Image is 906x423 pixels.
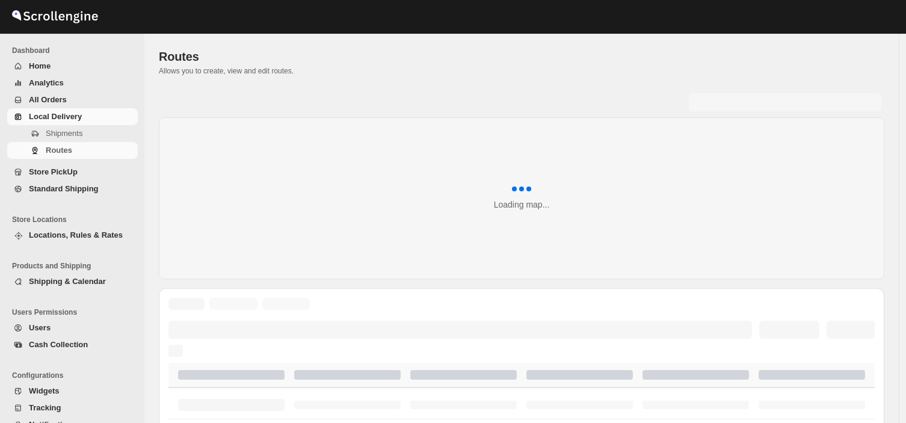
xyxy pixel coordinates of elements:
button: All Orders [7,91,138,108]
button: Users [7,320,138,336]
span: Local Delivery [29,112,82,121]
span: Home [29,61,51,70]
span: Users Permissions [12,307,138,317]
button: Widgets [7,383,138,400]
span: Widgets [29,386,59,395]
button: Locations, Rules & Rates [7,227,138,244]
span: Routes [46,146,72,155]
span: Products and Shipping [12,261,138,271]
span: Cash Collection [29,340,88,349]
span: Standard Shipping [29,184,99,193]
span: All Orders [29,95,67,104]
span: Users [29,323,51,332]
span: Store PickUp [29,167,78,176]
button: Tracking [7,400,138,416]
span: Configurations [12,371,138,380]
span: Locations, Rules & Rates [29,230,123,239]
button: Analytics [7,75,138,91]
button: Routes [7,142,138,159]
span: Store Locations [12,215,138,224]
button: Home [7,58,138,75]
button: Shipping & Calendar [7,273,138,290]
span: Dashboard [12,46,138,55]
button: Shipments [7,125,138,142]
div: Loading map... [494,199,550,211]
span: Shipping & Calendar [29,277,106,286]
span: Routes [159,50,199,63]
span: Analytics [29,78,64,87]
button: Cash Collection [7,336,138,353]
span: Shipments [46,129,82,138]
span: Tracking [29,403,61,412]
p: Allows you to create, view and edit routes. [159,66,884,76]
